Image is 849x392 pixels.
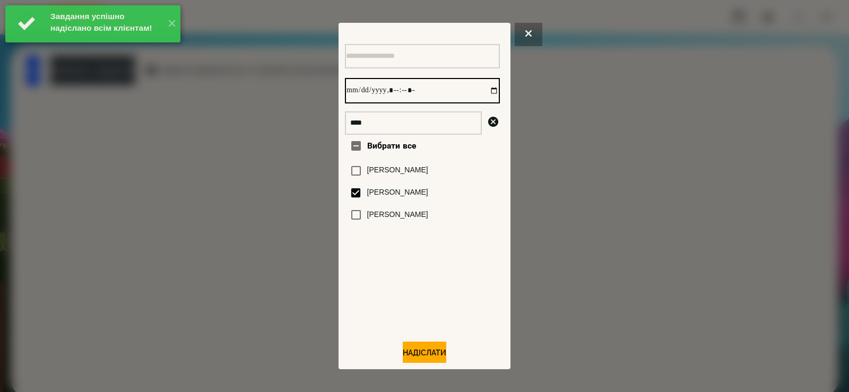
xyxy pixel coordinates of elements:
[403,342,446,365] button: Надіслати
[367,165,428,176] label: [PERSON_NAME]
[367,210,428,220] label: [PERSON_NAME]
[367,140,417,152] span: Вибрати все
[50,11,159,34] div: Завдання успішно надіслано всім клієнтам!
[367,187,428,198] label: [PERSON_NAME]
